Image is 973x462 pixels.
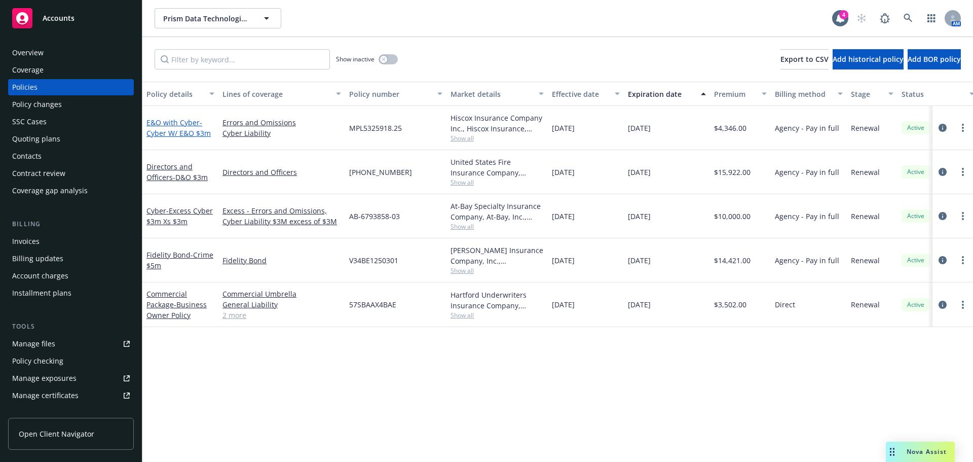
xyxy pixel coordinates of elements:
span: AB-6793858-03 [349,211,400,222]
a: Report a Bug [875,8,895,28]
span: [DATE] [628,123,651,133]
span: Nova Assist [907,447,947,456]
button: Lines of coverage [218,82,345,106]
div: Policy changes [12,96,62,113]
div: Policy details [146,89,203,99]
span: Agency - Pay in full [775,255,839,266]
span: Prism Data Technologies, Inc. [163,13,251,24]
div: Billing method [775,89,832,99]
div: Status [902,89,963,99]
div: Stage [851,89,882,99]
div: Quoting plans [12,131,60,147]
span: Agency - Pay in full [775,211,839,222]
a: Cyber Liability [222,128,341,138]
a: Errors and Omissions [222,117,341,128]
span: 57SBAAX4BAE [349,299,396,310]
span: Show all [451,266,544,275]
button: Stage [847,82,897,106]
span: $15,922.00 [714,167,751,177]
span: Show all [451,311,544,319]
a: Policy checking [8,353,134,369]
span: Renewal [851,167,880,177]
span: Manage exposures [8,370,134,386]
span: MPL5325918.25 [349,123,402,133]
div: At-Bay Specialty Insurance Company, At-Bay, Inc., Limit [451,201,544,222]
div: Account charges [12,268,68,284]
div: Market details [451,89,533,99]
button: Market details [446,82,548,106]
a: more [957,122,969,134]
div: Billing updates [12,251,63,267]
span: Renewal [851,211,880,222]
div: Overview [12,45,44,61]
div: Contract review [12,165,65,182]
div: SSC Cases [12,114,47,130]
a: Policies [8,79,134,95]
button: Effective date [548,82,624,106]
span: - Business Owner Policy [146,300,207,320]
div: [PERSON_NAME] Insurance Company, Inc., [PERSON_NAME] Group [451,245,544,266]
a: circleInformation [937,122,949,134]
div: Drag to move [886,442,899,462]
button: Export to CSV [780,49,829,69]
div: Contacts [12,148,42,164]
button: Billing method [771,82,847,106]
span: Open Client Navigator [19,429,94,439]
span: [DATE] [552,299,575,310]
button: Add BOR policy [908,49,961,69]
span: $3,502.00 [714,299,746,310]
a: Search [898,8,918,28]
a: Overview [8,45,134,61]
span: - Excess Cyber $3m Xs $3m [146,206,213,226]
div: Hiscox Insurance Company Inc., Hiscox Insurance, Limit [451,113,544,134]
a: circleInformation [937,299,949,311]
span: [DATE] [552,123,575,133]
a: Policy changes [8,96,134,113]
a: Cyber [146,206,213,226]
span: Renewal [851,299,880,310]
div: 4 [839,10,848,19]
a: Coverage [8,62,134,78]
a: Invoices [8,233,134,250]
span: Active [906,211,926,221]
span: V34BE1250301 [349,255,398,266]
a: Commercial Package [146,289,207,320]
button: Expiration date [624,82,710,106]
a: Billing updates [8,251,134,267]
span: Renewal [851,123,880,133]
span: [DATE] [628,255,651,266]
div: Tools [8,322,134,332]
a: Switch app [921,8,942,28]
div: Hartford Underwriters Insurance Company, Hartford Insurance Group [451,290,544,311]
a: Manage files [8,336,134,352]
a: E&O with Cyber [146,118,211,138]
button: Nova Assist [886,442,955,462]
button: Policy number [345,82,446,106]
a: Installment plans [8,285,134,301]
button: Prism Data Technologies, Inc. [155,8,281,28]
a: Directors and Officers [146,162,208,182]
span: Export to CSV [780,54,829,64]
div: Policy checking [12,353,63,369]
button: Add historical policy [833,49,904,69]
a: more [957,254,969,266]
a: Manage certificates [8,387,134,404]
div: Billing [8,219,134,229]
span: Direct [775,299,795,310]
span: [DATE] [552,255,575,266]
a: Quoting plans [8,131,134,147]
div: Coverage gap analysis [12,183,88,199]
a: more [957,299,969,311]
span: Add BOR policy [908,54,961,64]
span: [DATE] [628,299,651,310]
a: Excess - Errors and Omissions, Cyber Liability $3M excess of $3M [222,205,341,227]
span: Show all [451,222,544,231]
span: Renewal [851,255,880,266]
a: Coverage gap analysis [8,183,134,199]
div: Manage exposures [12,370,77,386]
a: Contacts [8,148,134,164]
a: Manage claims [8,405,134,421]
a: Fidelity Bond [222,255,341,266]
div: United States Fire Insurance Company, [PERSON_NAME] & [PERSON_NAME] ([GEOGRAPHIC_DATA]) [451,157,544,178]
span: Active [906,300,926,309]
